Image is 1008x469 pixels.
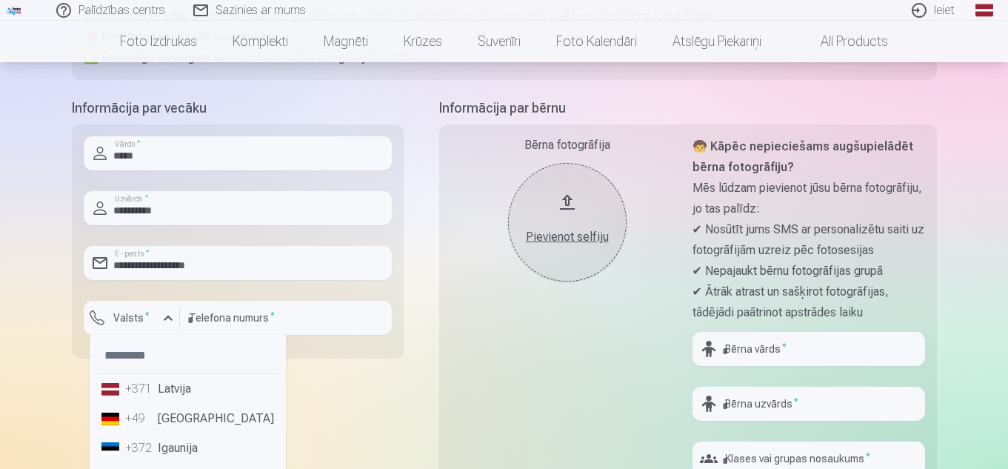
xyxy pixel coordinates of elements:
[692,178,925,219] p: Mēs lūdzam pievienot jūsu bērna fotogrāfiju, jo tas palīdz:
[215,21,306,62] a: Komplekti
[692,219,925,261] p: ✔ Nosūtīt jums SMS ar personalizētu saiti uz fotogrāfijām uzreiz pēc fotosesijas
[6,6,22,15] img: /fa1
[102,21,215,62] a: Foto izdrukas
[692,139,913,174] strong: 🧒 Kāpēc nepieciešams augšupielādēt bērna fotogrāfiju?
[125,410,155,428] div: +49
[125,439,155,457] div: +372
[508,163,627,282] button: Pievienot selfiju
[523,228,612,246] div: Pievienot selfiju
[655,21,779,62] a: Atslēgu piekariņi
[692,282,925,323] p: ✔ Ātrāk atrast un sašķirot fotogrāfijas, tādējādi paātrinot apstrādes laiku
[386,21,460,62] a: Krūzes
[460,21,538,62] a: Suvenīri
[72,98,404,119] h5: Informācija par vecāku
[125,380,155,398] div: +371
[96,374,280,404] li: Latvija
[779,21,906,62] a: All products
[451,136,684,154] div: Bērna fotogrāfija
[306,21,386,62] a: Magnēti
[439,98,937,119] h5: Informācija par bērnu
[692,261,925,282] p: ✔ Nepajaukt bērnu fotogrāfijas grupā
[107,310,156,325] label: Valsts
[538,21,655,62] a: Foto kalendāri
[96,404,280,433] li: [GEOGRAPHIC_DATA]
[84,301,180,335] button: Valsts*
[96,433,280,463] li: Igaunija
